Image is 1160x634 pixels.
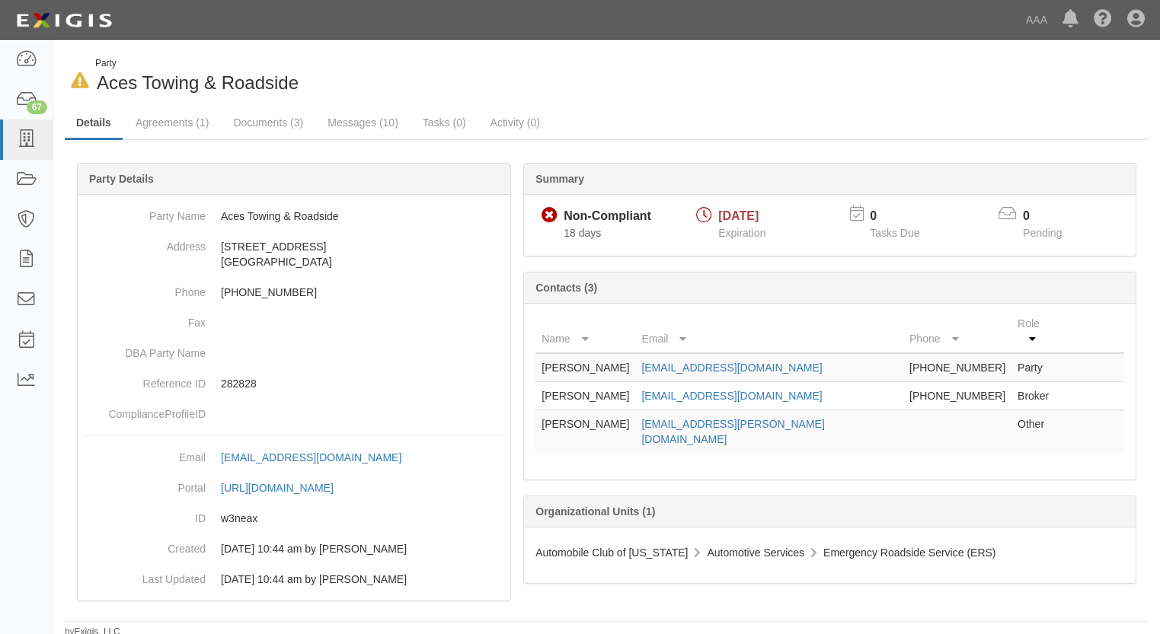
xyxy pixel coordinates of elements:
[316,107,410,138] a: Messages (10)
[222,107,315,138] a: Documents (3)
[84,231,504,277] dd: [STREET_ADDRESS] [GEOGRAPHIC_DATA]
[535,410,635,454] td: [PERSON_NAME]
[641,418,824,445] a: [EMAIL_ADDRESS][PERSON_NAME][DOMAIN_NAME]
[84,307,206,330] dt: Fax
[823,546,995,559] span: Emergency Roadside Service (ERS)
[221,450,401,465] div: [EMAIL_ADDRESS][DOMAIN_NAME]
[84,201,504,231] dd: Aces Towing & Roadside
[84,442,206,465] dt: Email
[84,503,504,534] dd: w3neax
[84,473,206,495] dt: Portal
[641,362,822,374] a: [EMAIL_ADDRESS][DOMAIN_NAME]
[718,209,759,222] span: [DATE]
[535,546,688,559] span: Automobile Club of [US_STATE]
[1011,353,1063,382] td: Party
[535,353,635,382] td: [PERSON_NAME]
[870,227,919,239] span: Tasks Due
[535,505,655,518] b: Organizational Units (1)
[564,227,601,239] span: Since 09/08/2025
[84,277,206,300] dt: Phone
[84,201,206,224] dt: Party Name
[535,173,584,185] b: Summary
[903,382,1011,410] td: [PHONE_NUMBER]
[221,451,418,464] a: [EMAIL_ADDRESS][DOMAIN_NAME]
[718,227,765,239] span: Expiration
[89,173,154,185] b: Party Details
[479,107,551,138] a: Activity (0)
[535,282,597,294] b: Contacts (3)
[65,57,596,96] div: Aces Towing & Roadside
[635,310,903,353] th: Email
[1094,11,1112,29] i: Help Center - Complianz
[411,107,478,138] a: Tasks (0)
[84,338,206,361] dt: DBA Party Name
[1011,410,1063,454] td: Other
[542,208,558,224] i: Non-Compliant
[535,310,635,353] th: Name
[71,73,89,89] i: In Default since 09/22/2025
[707,546,804,559] span: Automotive Services
[221,376,504,391] p: 282828
[1011,310,1063,353] th: Role
[84,399,206,422] dt: ComplianceProfileID
[221,482,350,494] a: [URL][DOMAIN_NAME]
[903,310,1011,353] th: Phone
[84,534,504,564] dd: 03/06/2024 10:44 am by Benjamin Tully
[84,564,206,587] dt: Last Updated
[124,107,220,138] a: Agreements (1)
[564,208,651,225] div: Non-Compliant
[95,57,299,70] div: Party
[84,277,504,307] dd: [PHONE_NUMBER]
[97,72,299,93] span: Aces Towing & Roadside
[1018,5,1055,35] a: AAA
[27,100,47,114] div: 67
[1011,382,1063,410] td: Broker
[1023,208,1081,225] p: 0
[903,353,1011,382] td: [PHONE_NUMBER]
[84,503,206,526] dt: ID
[84,368,206,391] dt: Reference ID
[84,231,206,254] dt: Address
[84,564,504,594] dd: 03/06/2024 10:44 am by Benjamin Tully
[870,208,938,225] p: 0
[535,382,635,410] td: [PERSON_NAME]
[1023,227,1062,239] span: Pending
[65,107,123,140] a: Details
[11,7,117,34] img: logo-5460c22ac91f19d4615b14bd174203de0afe785f0fc80cf4dbbc73dc1793850b.png
[84,534,206,556] dt: Created
[641,390,822,402] a: [EMAIL_ADDRESS][DOMAIN_NAME]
